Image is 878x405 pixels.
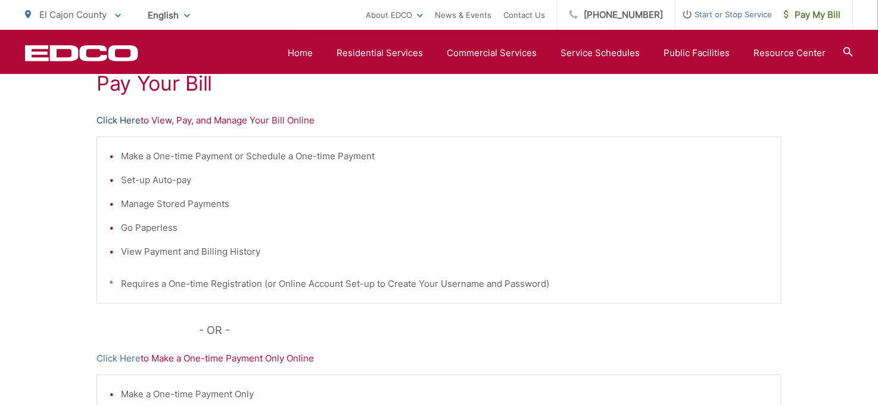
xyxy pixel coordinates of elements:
li: View Payment and Billing History [121,245,769,259]
p: - OR - [200,321,782,339]
a: EDCD logo. Return to the homepage. [25,45,138,61]
li: Make a One-time Payment or Schedule a One-time Payment [121,149,769,163]
a: Resource Center [754,46,826,60]
span: English [139,5,199,26]
a: Public Facilities [664,46,730,60]
span: Pay My Bill [784,8,840,22]
p: to View, Pay, and Manage Your Bill Online [96,113,782,128]
a: Service Schedules [561,46,640,60]
a: About EDCO [366,8,423,22]
a: Commercial Services [447,46,537,60]
p: * Requires a One-time Registration (or Online Account Set-up to Create Your Username and Password) [109,277,769,291]
a: Contact Us [503,8,545,22]
a: Residential Services [337,46,423,60]
li: Manage Stored Payments [121,197,769,211]
li: Go Paperless [121,221,769,235]
a: Home [288,46,313,60]
a: News & Events [435,8,491,22]
li: Set-up Auto-pay [121,173,769,187]
li: Make a One-time Payment Only [121,387,769,401]
a: Click Here [96,113,141,128]
span: El Cajon County [39,9,107,20]
p: to Make a One-time Payment Only Online [96,351,782,366]
a: Click Here [96,351,141,366]
h1: Pay Your Bill [96,72,782,95]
